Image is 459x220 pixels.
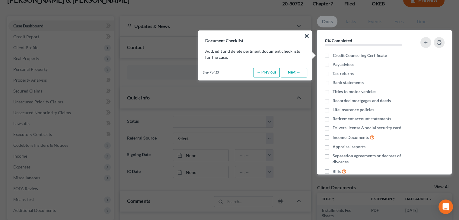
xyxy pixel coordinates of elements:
[389,16,409,27] a: Fees
[325,38,352,43] strong: 0% Completed
[333,98,391,104] span: Recorded mortgages and deeds
[333,107,374,113] span: Life insurance policies
[333,61,354,68] span: Pay advices
[253,68,280,77] a: ← Previous
[333,89,376,95] span: Titles to motor vehicles
[333,116,391,122] span: Retirement account statements
[281,68,307,77] a: Next →
[340,16,361,27] a: Tasks
[333,125,401,131] span: Drivers license & social security card
[304,31,310,41] button: ×
[333,153,413,165] span: Separation agreements or decrees of divorces
[333,52,387,58] span: Credit Counseling Certificate
[333,134,369,140] span: Income Documents
[317,16,337,27] a: Docs
[333,168,341,174] span: Bills
[438,200,453,214] div: Open Intercom Messenger
[198,31,312,43] h3: Document Checklist
[333,80,364,86] span: Bank statements
[363,16,387,27] a: Events
[333,144,365,150] span: Appraisal reports
[205,48,305,60] p: Add, edit and delete pertinent document checklists for the case.
[203,70,219,75] span: Step 7 of 13
[411,16,433,27] a: Timer
[333,71,354,77] span: Tax returns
